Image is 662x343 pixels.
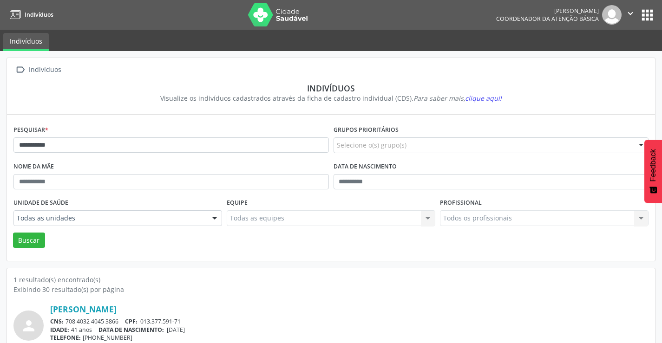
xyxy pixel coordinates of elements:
label: Equipe [227,196,248,210]
div: Indivíduos [27,63,63,77]
span: clique aqui! [465,94,502,103]
div: [PERSON_NAME] [496,7,599,15]
button:  [622,5,639,25]
span: CNS: [50,317,64,325]
span: 013.377.591-71 [140,317,181,325]
div: Visualize os indivíduos cadastrados através da ficha de cadastro individual (CDS). [20,93,642,103]
i:  [13,63,27,77]
label: Grupos prioritários [334,123,399,137]
div: Exibindo 30 resultado(s) por página [13,285,649,294]
span: Feedback [649,149,657,181]
span: [DATE] [167,326,185,334]
a: Indivíduos [7,7,53,22]
div: 41 anos [50,326,649,334]
label: Nome da mãe [13,160,54,174]
span: CPF: [125,317,138,325]
span: Indivíduos [25,11,53,19]
label: Data de nascimento [334,160,397,174]
div: Indivíduos [20,83,642,93]
div: [PHONE_NUMBER] [50,334,649,342]
span: IDADE: [50,326,69,334]
span: DATA DE NASCIMENTO: [98,326,164,334]
a: [PERSON_NAME] [50,304,117,314]
label: Pesquisar [13,123,48,137]
span: Coordenador da Atenção Básica [496,15,599,23]
i: Para saber mais, [413,94,502,103]
img: img [602,5,622,25]
a:  Indivíduos [13,63,63,77]
label: Profissional [440,196,482,210]
div: 1 resultado(s) encontrado(s) [13,275,649,285]
div: 708 4032 4045 3866 [50,317,649,325]
label: Unidade de saúde [13,196,68,210]
button: Feedback - Mostrar pesquisa [644,140,662,203]
span: Todas as unidades [17,214,203,223]
button: apps [639,7,655,23]
span: TELEFONE: [50,334,81,342]
a: Indivíduos [3,33,49,51]
button: Buscar [13,233,45,248]
i:  [625,8,636,19]
i: person [20,317,37,334]
span: Selecione o(s) grupo(s) [337,140,406,150]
